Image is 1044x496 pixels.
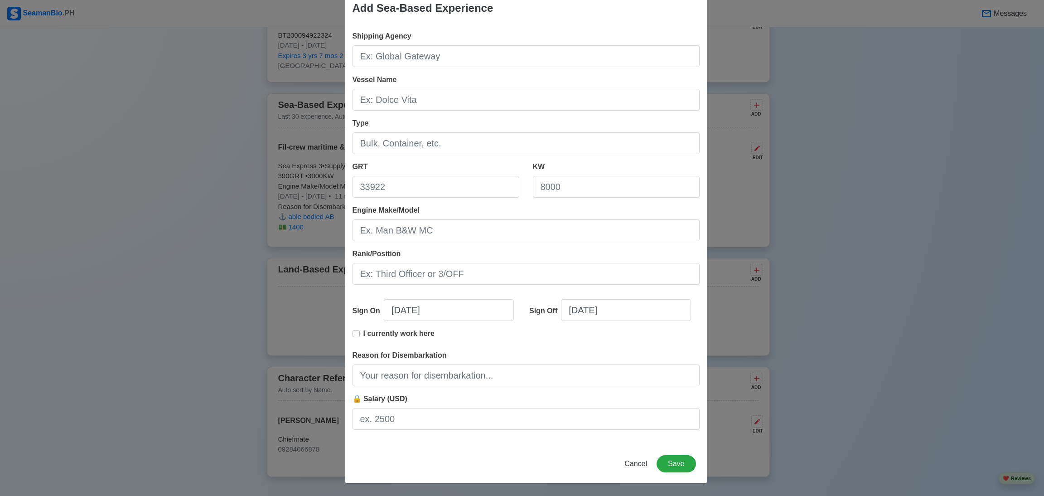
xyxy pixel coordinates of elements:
button: Save [657,455,696,472]
div: Sign On [353,306,384,316]
span: KW [533,163,545,170]
span: Shipping Agency [353,32,411,40]
span: Reason for Disembarkation [353,351,447,359]
span: GRT [353,163,368,170]
input: ex. 2500 [353,408,700,430]
p: I currently work here [363,328,435,339]
input: Bulk, Container, etc. [353,132,700,154]
span: Type [353,119,369,127]
input: Ex: Global Gateway [353,45,700,67]
input: Ex: Third Officer or 3/OFF [353,263,700,285]
input: Ex. Man B&W MC [353,219,700,241]
span: 🔒 Salary (USD) [353,395,407,403]
span: Vessel Name [353,76,397,83]
input: 33922 [353,176,519,198]
input: Ex: Dolce Vita [353,89,700,111]
div: Sign Off [529,306,561,316]
span: Cancel [624,460,647,467]
span: Rank/Position [353,250,401,258]
input: 8000 [533,176,700,198]
button: Cancel [619,455,653,472]
span: Engine Make/Model [353,206,420,214]
input: Your reason for disembarkation... [353,365,700,386]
